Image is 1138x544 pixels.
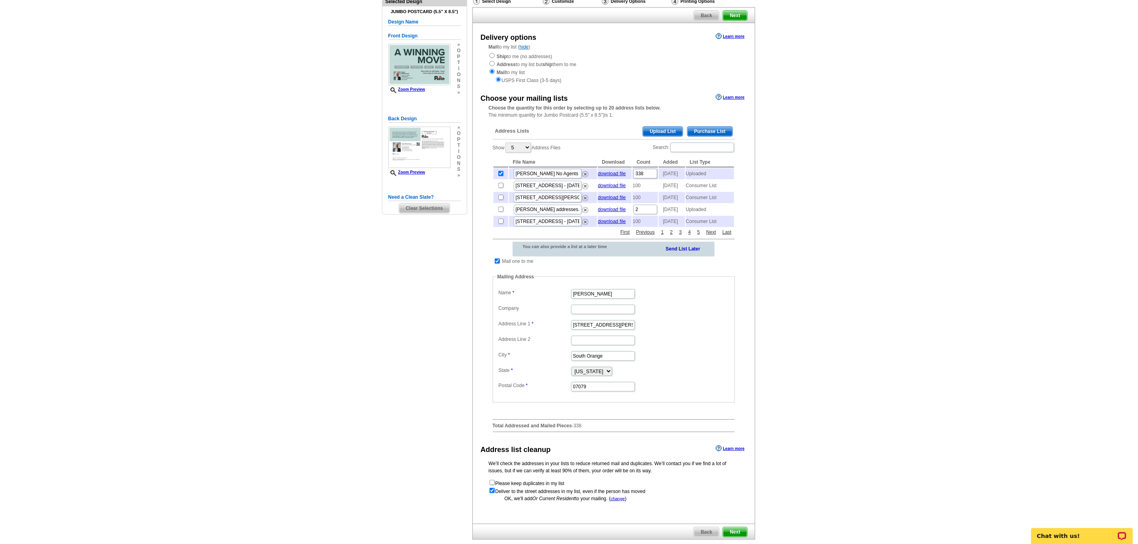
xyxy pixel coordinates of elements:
td: 100 [633,192,658,203]
a: Learn more [716,94,744,100]
iframe: LiveChat chat widget [1026,519,1138,544]
div: Address list cleanup [481,444,551,455]
div: The minimum quantity for Jumbo Postcard (5.5" x 8.5")is 1. [473,104,755,119]
td: 100 [633,180,658,191]
span: t [457,60,460,66]
a: 5 [695,229,702,236]
td: [DATE] [659,192,685,203]
a: download file [598,171,626,176]
th: File Name [509,157,597,167]
span: o [457,72,460,78]
th: Count [633,157,658,167]
td: 100 [633,216,658,227]
a: Remove this list [582,217,588,223]
span: p [457,54,460,60]
div: USPS First Class (3-5 days) [489,76,739,84]
span: » [457,172,460,178]
a: Remove this list [582,205,588,211]
span: Next [723,11,747,20]
a: Back [693,10,719,21]
span: o [457,155,460,160]
a: hide [520,44,529,50]
span: n [457,78,460,84]
a: 2 [668,229,675,236]
p: We’ll check the addresses in your lists to reduce returned mail and duplicates. We’ll contact you... [489,460,739,474]
h4: Jumbo Postcard (5.5" x 8.5") [388,9,461,14]
legend: Mailing Address [497,273,535,280]
div: OK, we'll add to your mailing. ( ) [489,495,739,502]
img: delete.png [582,219,588,225]
td: [DATE] [659,216,685,227]
a: Zoom Preview [388,170,425,174]
a: download file [598,195,626,200]
div: to me (no addresses) to my list but them to me to my list [489,52,739,84]
td: [DATE] [659,204,685,215]
div: Choose your mailing lists [481,93,568,104]
span: n [457,160,460,166]
td: Mail one to me [502,257,534,265]
td: [DATE] [659,180,685,191]
span: Purchase List [688,127,733,136]
a: Zoom Preview [388,87,425,92]
span: i [457,66,460,72]
span: Address Lists [495,127,529,135]
h5: Design Name [388,18,461,26]
h5: Front Design [388,32,461,40]
img: small-thumb.jpg [388,44,450,85]
td: Consumer List [686,192,734,203]
strong: Ship [497,54,507,59]
td: [DATE] [659,168,685,179]
td: Consumer List [686,216,734,227]
th: Download [598,157,632,167]
h5: Back Design [388,115,461,123]
img: delete.png [582,195,588,201]
td: Consumer List [686,180,734,191]
label: State [499,367,570,374]
label: Address Line 1 [499,320,570,327]
label: Search: [653,142,735,153]
span: s [457,166,460,172]
span: » [457,125,460,131]
a: download file [598,207,626,212]
label: Company [499,305,570,312]
a: change [611,496,625,501]
a: Send List Later [666,245,700,252]
span: t [457,143,460,149]
div: to my list ( ) [473,43,755,84]
a: Last [721,229,734,236]
label: City [499,351,570,358]
label: Postal Code [499,382,570,389]
span: i [457,149,460,155]
a: Remove this list [582,182,588,187]
img: small-thumb.jpg [388,127,450,168]
strong: Mail [497,70,506,75]
span: 338 [574,423,582,429]
strong: Choose the quantity for this order by selecting up to 20 address lists below. [489,105,661,111]
span: o [457,48,460,54]
th: Added [659,157,685,167]
td: Uploaded [686,204,734,215]
a: download file [598,183,626,188]
span: » [457,90,460,96]
span: Clear Selections [399,204,450,213]
span: p [457,137,460,143]
a: Back [693,527,719,537]
strong: ship [543,62,552,67]
a: Learn more [716,445,744,452]
th: List Type [686,157,734,167]
span: Or Current Resident [533,496,575,501]
input: Search: [670,143,734,152]
td: Uploaded [686,168,734,179]
img: delete.png [582,183,588,189]
span: » [457,42,460,48]
a: 1 [659,229,666,236]
span: s [457,84,460,90]
a: 4 [686,229,693,236]
a: Remove this list [582,194,588,199]
img: delete.png [582,171,588,177]
strong: Address [497,62,516,67]
strong: Total Addressed and Mailed Pieces [493,423,572,429]
img: delete.png [582,207,588,213]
